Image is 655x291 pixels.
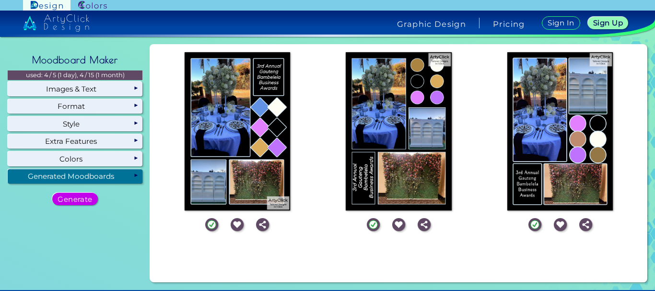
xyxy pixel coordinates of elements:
[392,218,405,231] img: icon_favourite_white.svg
[548,19,574,26] h5: Sign In
[367,218,380,231] img: icon_success.svg
[397,20,466,28] h4: Graphic Design
[27,49,123,70] h2: Moodboard Maker
[205,218,218,231] img: icon_success.svg
[528,218,541,231] img: icon_success.svg
[231,218,244,231] img: icon_favourite_white.svg
[579,218,592,231] img: icon_share_white.svg
[256,218,269,231] img: icon_share_white.svg
[588,17,629,29] a: Sign Up
[542,16,580,30] a: Sign In
[58,196,93,203] h5: Generate
[8,81,142,96] div: Images & Text
[418,218,431,231] img: icon_share_white.svg
[493,20,525,28] a: Pricing
[8,134,142,149] div: Extra Features
[8,70,142,80] p: used: 4 / 5 (1 day), 4 / 15 (1 month)
[8,116,142,131] div: Style
[8,151,142,166] div: Colors
[8,99,142,114] div: Format
[8,169,142,184] div: Generated Moodboards
[78,1,107,10] img: ArtyClick Colors logo
[23,14,89,32] img: artyclick_design_logo_white_combined_path.svg
[593,19,623,26] h5: Sign Up
[554,218,567,231] img: icon_favourite_white.svg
